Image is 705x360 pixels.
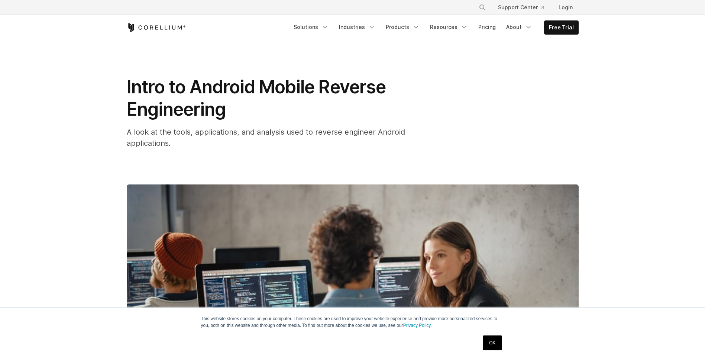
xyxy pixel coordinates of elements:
div: Navigation Menu [470,1,579,14]
a: Support Center [492,1,550,14]
div: Navigation Menu [289,20,579,35]
a: Solutions [289,20,333,34]
p: This website stores cookies on your computer. These cookies are used to improve your website expe... [201,315,504,329]
a: Pricing [474,20,500,34]
a: Corellium Home [127,23,186,32]
span: A look at the tools, applications, and analysis used to reverse engineer Android applications. [127,128,405,148]
a: Login [553,1,579,14]
button: Search [476,1,489,14]
a: Products [381,20,424,34]
a: Industries [334,20,380,34]
a: Resources [426,20,472,34]
a: Free Trial [544,21,578,34]
a: Privacy Policy. [403,323,432,328]
a: About [502,20,537,34]
a: OK [483,335,502,350]
span: Intro to Android Mobile Reverse Engineering [127,76,386,120]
